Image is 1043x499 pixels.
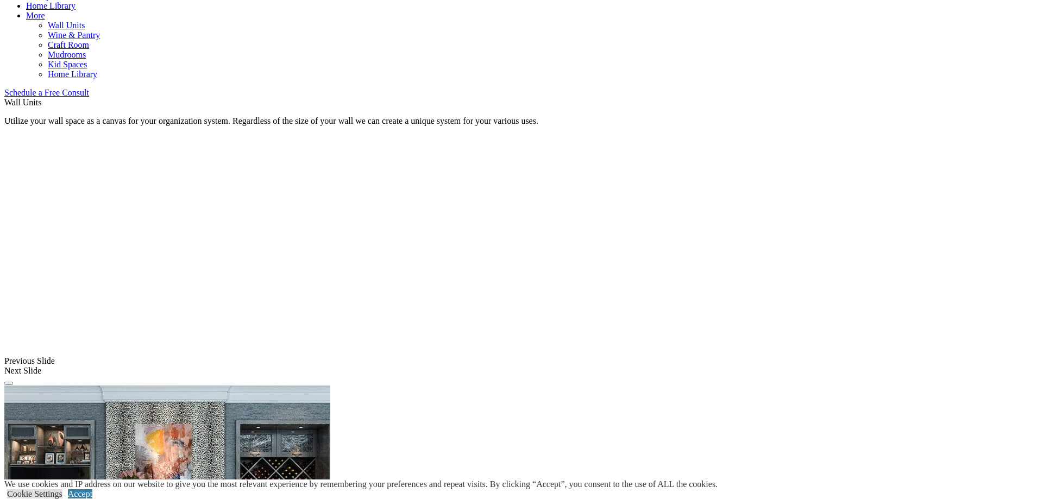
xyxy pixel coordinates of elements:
a: Accept [68,489,92,498]
div: Next Slide [4,366,1039,376]
a: Home Library [48,70,97,79]
button: Click here to pause slide show [4,382,13,385]
a: Schedule a Free Consult (opens a dropdown menu) [4,88,89,97]
a: Home Library [26,1,76,10]
p: Utilize your wall space as a canvas for your organization system. Regardless of the size of your ... [4,116,1039,126]
a: Wine & Pantry [48,30,100,40]
a: Craft Room [48,40,89,49]
a: Kid Spaces [48,60,87,69]
a: Cookie Settings [7,489,62,498]
span: Wall Units [4,98,41,107]
a: Wall Units [48,21,85,30]
div: Previous Slide [4,356,1039,366]
a: More menu text will display only on big screen [26,11,45,20]
a: Mudrooms [48,50,86,59]
div: We use cookies and IP address on our website to give you the most relevant experience by remember... [4,479,718,489]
